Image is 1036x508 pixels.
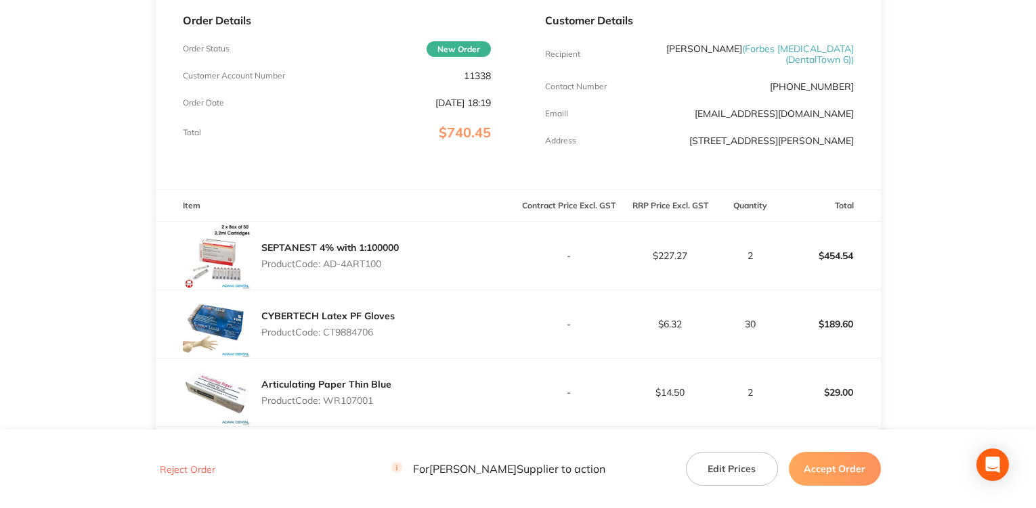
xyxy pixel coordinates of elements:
[721,190,779,222] th: Quantity
[439,124,491,141] span: $740.45
[545,49,580,59] p: Recipient
[780,376,880,409] p: $29.00
[722,319,779,329] p: 30
[686,452,778,486] button: Edit Prices
[183,290,251,358] img: ODg1cGs5bw
[261,241,399,254] a: SEPTANEST 4% with 1:100000
[545,136,576,145] p: Address
[620,387,720,398] p: $14.50
[261,395,391,406] p: Product Code: WR107001
[156,190,519,222] th: Item
[722,250,779,261] p: 2
[261,258,399,269] p: Product Code: AD-4ART100
[156,463,219,476] button: Reject Order
[976,448,1009,481] div: Open Intercom Messenger
[545,109,568,118] p: Emaill
[464,70,491,81] p: 11338
[779,190,881,222] th: Total
[261,327,395,338] p: Product Code: CT9884706
[519,250,619,261] p: -
[435,97,491,108] p: [DATE] 18:19
[519,319,619,329] p: -
[545,14,854,26] p: Customer Details
[183,71,285,80] p: Customer Account Number
[780,239,880,272] p: $454.54
[261,378,391,390] a: Articulating Paper Thin Blue
[183,98,224,108] p: Order Date
[156,427,519,467] td: Message: -
[780,308,880,340] p: $189.60
[695,108,854,120] a: [EMAIL_ADDRESS][DOMAIN_NAME]
[689,135,854,146] p: [STREET_ADDRESS][PERSON_NAME]
[183,128,201,137] p: Total
[742,43,854,66] span: ( Forbes [MEDICAL_DATA] (DentalTown 6) )
[545,82,607,91] p: Contact Number
[183,222,251,290] img: bTJ2NDVrZQ
[183,359,251,426] img: OGN5bmEyeg
[391,463,605,476] p: For [PERSON_NAME] Supplier to action
[183,14,492,26] p: Order Details
[789,452,881,486] button: Accept Order
[648,43,854,65] p: [PERSON_NAME]
[770,81,854,92] p: [PHONE_NUMBER]
[518,190,620,222] th: Contract Price Excl. GST
[722,387,779,398] p: 2
[427,41,491,57] span: New Order
[183,44,230,53] p: Order Status
[620,190,721,222] th: RRP Price Excl. GST
[519,387,619,398] p: -
[620,319,720,329] p: $6.32
[261,310,395,322] a: CYBERTECH Latex PF Gloves
[620,250,720,261] p: $227.27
